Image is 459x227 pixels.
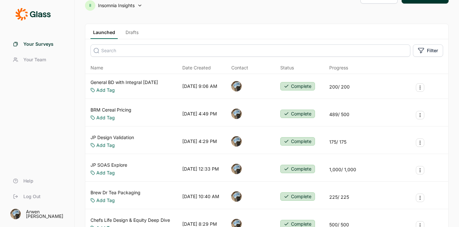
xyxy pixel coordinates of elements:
[91,134,134,141] a: JP Design Validation
[96,170,115,176] a: Add Tag
[182,65,211,71] span: Date Created
[231,65,248,71] div: Contact
[10,209,21,219] img: ocn8z7iqvmiiaveqkfqd.png
[91,65,103,71] span: Name
[231,109,242,119] img: ocn8z7iqvmiiaveqkfqd.png
[329,166,356,173] div: 1,000 / 1,000
[280,82,315,90] button: Complete
[416,194,424,202] button: Survey Actions
[85,0,95,11] div: II
[231,164,242,174] img: ocn8z7iqvmiiaveqkfqd.png
[280,165,315,173] button: Complete
[96,87,115,93] a: Add Tag
[98,2,135,9] span: Insomnia Insights
[182,193,219,200] div: [DATE] 10:40 AM
[96,142,115,149] a: Add Tag
[23,41,54,47] span: Your Surveys
[280,137,315,146] button: Complete
[182,111,217,117] div: [DATE] 4:49 PM
[416,138,424,147] button: Survey Actions
[91,217,170,223] a: Chefs Life Design & Equity Deep Dive
[427,47,438,54] span: Filter
[182,166,219,172] div: [DATE] 12:33 PM
[416,111,424,119] button: Survey Actions
[329,194,349,200] div: 225 / 225
[231,136,242,147] img: ocn8z7iqvmiiaveqkfqd.png
[91,107,131,113] a: BRM Cereal Pricing
[96,197,115,204] a: Add Tag
[329,111,349,118] div: 489 / 500
[329,139,346,145] div: 175 / 175
[280,192,315,201] button: Complete
[91,189,140,196] a: Brew Dr Tea Packaging
[329,65,348,71] div: Progress
[416,83,424,92] button: Survey Actions
[26,209,66,219] div: Arwen [PERSON_NAME]
[23,178,33,184] span: Help
[91,79,158,86] a: General BD with Integral [DATE]
[416,166,424,174] button: Survey Actions
[91,29,118,39] a: Launched
[280,110,315,118] button: Complete
[182,138,217,145] div: [DATE] 4:29 PM
[182,83,217,90] div: [DATE] 9:06 AM
[413,44,443,57] button: Filter
[91,162,127,168] a: JP SOAS Explore
[91,44,410,57] input: Search
[123,29,141,39] a: Drafts
[231,191,242,202] img: ocn8z7iqvmiiaveqkfqd.png
[23,193,41,200] span: Log Out
[23,56,46,63] span: Your Team
[96,114,115,121] a: Add Tag
[329,84,350,90] div: 200 / 200
[231,81,242,91] img: ocn8z7iqvmiiaveqkfqd.png
[280,65,294,71] div: Status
